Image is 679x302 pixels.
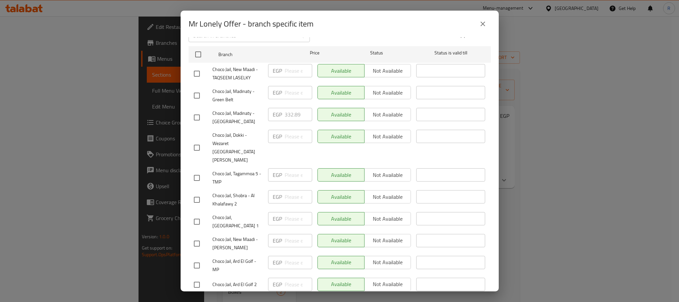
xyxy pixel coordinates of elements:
[212,191,263,208] span: Choco Jail, Shobra - Al Khalafawy 2
[212,87,263,104] span: Choco Jail, Madinaty - Green Belt
[342,49,411,57] span: Status
[273,280,282,288] p: EGP
[189,19,313,29] h2: Mr Lonely Offer - branch specific item
[475,16,491,32] button: close
[212,257,263,274] span: Choco Jail, Ard El Golf - MP
[441,32,491,39] p: 0 branche(s) are selected
[285,234,312,247] input: Please enter price
[273,193,282,201] p: EGP
[293,49,337,57] span: Price
[285,108,312,121] input: Please enter price
[285,86,312,99] input: Please enter price
[273,171,282,179] p: EGP
[285,168,312,182] input: Please enter price
[212,170,263,186] span: Choco Jail, Tagammoa 5 - TMP
[212,280,263,289] span: Choco Jail, Ard El Golf 2
[212,131,263,164] span: Choco Jail, Dokki - Wezaret [GEOGRAPHIC_DATA][PERSON_NAME]
[273,237,282,245] p: EGP
[416,49,485,57] span: Status is valid till
[273,89,282,97] p: EGP
[285,278,312,291] input: Please enter price
[212,65,263,82] span: Choco Jail, New Maadi - TAQSEEM LASELKY
[273,132,282,140] p: EGP
[285,256,312,269] input: Please enter price
[218,50,287,59] span: Branch
[285,212,312,225] input: Please enter price
[212,213,263,230] span: Choco Jail, [GEOGRAPHIC_DATA] 1
[285,64,312,77] input: Please enter price
[212,109,263,126] span: Choco Jail, Madinaty - [GEOGRAPHIC_DATA]
[273,215,282,223] p: EGP
[285,190,312,203] input: Please enter price
[285,130,312,143] input: Please enter price
[212,235,263,252] span: Choco Jail, New Maadi - [PERSON_NAME]
[273,111,282,118] p: EGP
[273,259,282,266] p: EGP
[273,67,282,75] p: EGP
